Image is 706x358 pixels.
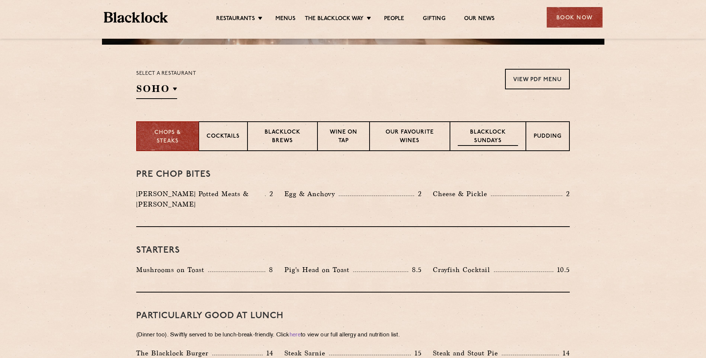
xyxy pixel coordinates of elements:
p: 15 [411,348,422,358]
a: Gifting [423,15,445,23]
p: Cheese & Pickle [433,189,491,199]
a: People [384,15,404,23]
a: Our News [464,15,495,23]
p: Our favourite wines [377,128,442,146]
h3: Starters [136,246,570,255]
div: Book Now [547,7,603,28]
p: 8.5 [408,265,422,275]
h3: PARTICULARLY GOOD AT LUNCH [136,311,570,321]
p: Wine on Tap [325,128,362,146]
p: 2 [266,189,273,199]
p: 8 [265,265,273,275]
a: View PDF Menu [505,69,570,89]
p: Chops & Steaks [144,129,191,146]
p: 14 [559,348,570,358]
h2: SOHO [136,82,177,99]
p: 2 [414,189,422,199]
p: Select a restaurant [136,69,196,79]
a: Restaurants [216,15,255,23]
p: Blacklock Sundays [458,128,518,146]
p: Pig's Head on Toast [284,265,353,275]
p: Pudding [534,132,562,142]
p: 14 [263,348,274,358]
a: The Blacklock Way [305,15,364,23]
p: Mushrooms on Toast [136,265,208,275]
p: [PERSON_NAME] Potted Meats & [PERSON_NAME] [136,189,265,210]
p: Egg & Anchovy [284,189,339,199]
p: Crayfish Cocktail [433,265,494,275]
p: Blacklock Brews [255,128,310,146]
p: (Dinner too). Swiftly served to be lunch-break-friendly. Click to view our full allergy and nutri... [136,330,570,341]
p: 2 [562,189,570,199]
h3: Pre Chop Bites [136,170,570,179]
p: 10.5 [553,265,570,275]
a: here [290,332,301,338]
img: BL_Textured_Logo-footer-cropped.svg [104,12,168,23]
p: Cocktails [207,132,240,142]
a: Menus [275,15,296,23]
